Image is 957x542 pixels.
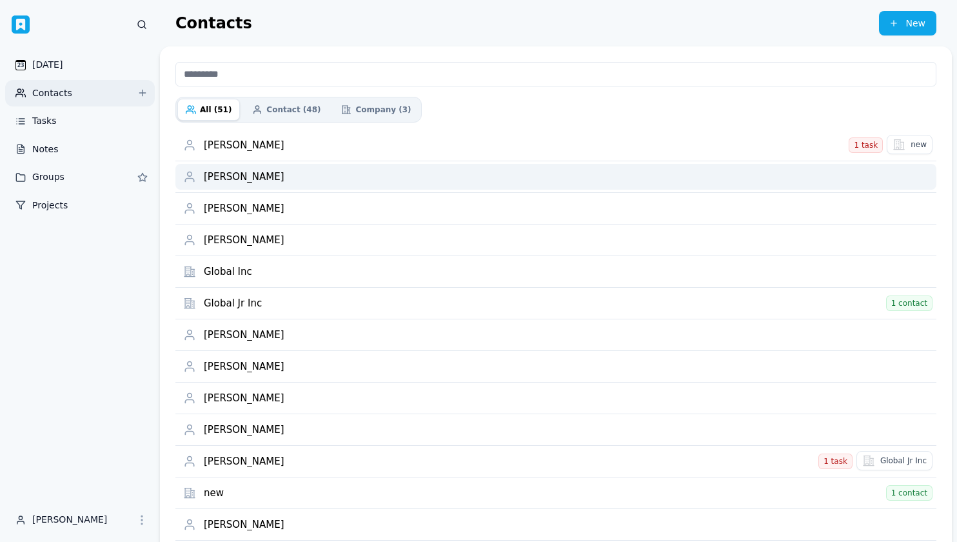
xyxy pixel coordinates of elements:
[204,322,932,348] a: [PERSON_NAME]
[204,132,883,158] a: [PERSON_NAME] 1 task
[5,80,155,107] a: Contacts
[204,417,932,443] a: [PERSON_NAME]
[204,487,882,499] div: new
[204,456,814,468] div: [PERSON_NAME]
[204,196,932,221] a: [PERSON_NAME]
[204,480,932,506] a: new 1 contact
[5,164,155,191] a: Groups
[204,164,932,190] a: [PERSON_NAME]
[849,137,883,153] span: 1 task
[818,454,853,469] span: 1 task
[204,512,932,537] a: [PERSON_NAME]
[204,448,853,474] a: [PERSON_NAME] 1 task
[911,139,927,150] div: new
[5,136,155,163] a: Notes
[5,52,155,79] a: 23 [DATE]
[204,203,929,215] div: [PERSON_NAME]
[5,506,155,534] button: [PERSON_NAME]
[905,18,925,28] span: New
[355,105,411,115] span: Company (3)
[204,266,929,278] div: Global Inc
[204,329,929,341] div: [PERSON_NAME]
[886,485,932,501] span: 1 contact
[204,171,929,183] div: [PERSON_NAME]
[5,108,155,135] a: Tasks
[204,297,882,310] div: Global Jr Inc
[856,451,932,470] a: Global Jr Inc
[204,361,929,373] div: [PERSON_NAME]
[17,63,24,68] div: 23
[333,99,419,121] a: Company (3)
[244,99,329,121] a: Contact (48)
[204,227,932,253] a: [PERSON_NAME]
[204,139,845,152] div: [PERSON_NAME]
[879,11,936,35] a: New
[204,519,929,531] div: [PERSON_NAME]
[266,105,321,115] span: Contact (48)
[886,296,932,311] span: 1 contact
[204,234,929,246] div: [PERSON_NAME]
[887,135,932,154] a: new
[204,290,932,316] a: Global Jr Inc 1 contact
[204,392,929,405] div: [PERSON_NAME]
[204,354,932,379] a: [PERSON_NAME]
[204,259,932,285] a: Global Inc
[880,456,927,466] div: Global Jr Inc
[32,514,132,526] div: [PERSON_NAME]
[200,105,232,115] span: All (51)
[5,192,155,219] a: Projects
[204,424,929,436] div: [PERSON_NAME]
[177,99,240,121] a: All (51)
[175,10,252,36] h1: Contacts
[204,385,932,411] a: [PERSON_NAME]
